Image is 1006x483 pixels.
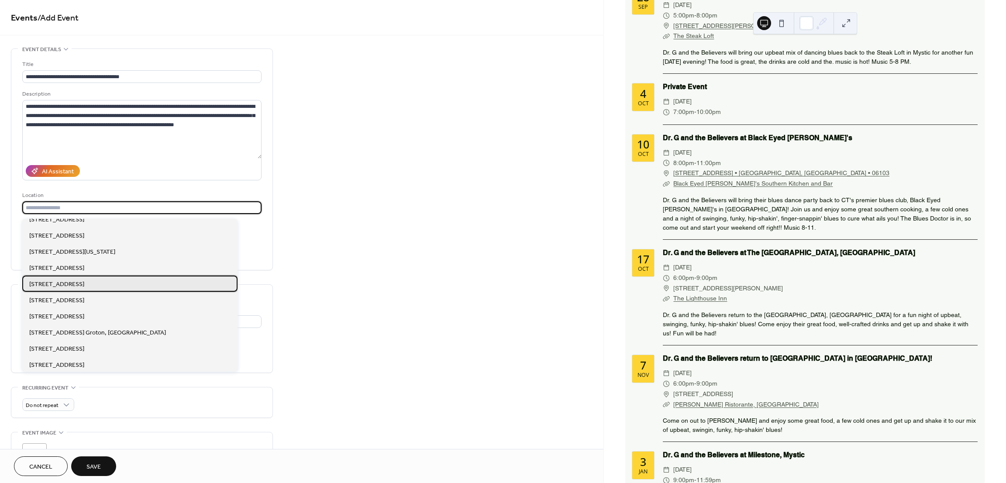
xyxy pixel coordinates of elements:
[42,167,74,176] div: AI Assistant
[663,379,670,389] div: ​
[38,10,79,27] span: / Add Event
[673,465,692,475] span: [DATE]
[663,310,978,338] div: Dr. G and the Believers return to the [GEOGRAPHIC_DATA], [GEOGRAPHIC_DATA] for a fun night of upb...
[29,215,84,224] span: [STREET_ADDRESS]
[29,312,84,321] span: [STREET_ADDRESS]
[22,90,260,99] div: Description
[638,101,649,107] div: Oct
[26,400,59,411] span: Do not repeat
[663,196,978,232] div: Dr. G and the Believers will bring their blues dance party back to CT's premier blues club, Black...
[663,354,932,362] a: Dr. G and the Believers return to [GEOGRAPHIC_DATA] in [GEOGRAPHIC_DATA]!
[29,264,84,273] span: [STREET_ADDRESS]
[673,107,694,117] span: 7:00pm
[639,469,648,475] div: Jan
[638,4,648,10] div: Sep
[22,443,47,468] div: ;
[694,10,696,21] span: -
[638,152,649,157] div: Oct
[673,32,714,39] a: The Steak Loft
[637,139,649,150] div: 10
[663,158,670,169] div: ​
[29,361,84,370] span: [STREET_ADDRESS]
[663,107,670,117] div: ​
[29,345,84,354] span: [STREET_ADDRESS]
[673,21,783,31] a: [STREET_ADDRESS][PERSON_NAME]
[29,328,166,338] span: [STREET_ADDRESS] Groton, [GEOGRAPHIC_DATA]
[673,368,692,379] span: [DATE]
[694,107,696,117] span: -
[673,262,692,273] span: [DATE]
[673,389,733,400] span: [STREET_ADDRESS]
[673,168,889,179] a: [STREET_ADDRESS] • [GEOGRAPHIC_DATA], [GEOGRAPHIC_DATA] • 06103
[663,465,670,475] div: ​
[673,401,819,408] a: [PERSON_NAME] Ristorante, [GEOGRAPHIC_DATA]
[29,462,52,472] span: Cancel
[663,168,670,179] div: ​
[640,360,646,371] div: 7
[11,10,38,27] a: Events
[637,254,649,265] div: 17
[663,179,670,189] div: ​
[673,97,692,107] span: [DATE]
[694,158,696,169] span: -
[663,10,670,21] div: ​
[29,280,84,289] span: [STREET_ADDRESS]
[663,368,670,379] div: ​
[663,293,670,304] div: ​
[663,389,670,400] div: ​
[673,283,783,294] span: [STREET_ADDRESS][PERSON_NAME]
[663,451,805,459] a: Dr. G and the Believers at Milestone, Mystic
[26,165,80,177] button: AI Assistant
[696,107,721,117] span: 10:00pm
[640,88,646,99] div: 4
[673,158,694,169] span: 8:00pm
[673,180,833,187] a: Black Eyed [PERSON_NAME]'s Southern Kitchen and Bar
[14,456,68,476] button: Cancel
[673,148,692,158] span: [DATE]
[694,379,696,389] span: -
[663,31,670,41] div: ​
[71,456,116,476] button: Save
[637,373,649,378] div: Nov
[638,266,649,272] div: Oct
[663,21,670,31] div: ​
[22,383,69,393] span: Recurring event
[663,97,670,107] div: ​
[22,60,260,69] div: Title
[663,400,670,410] div: ​
[663,283,670,294] div: ​
[663,82,978,92] div: Private Event
[663,248,915,257] a: Dr. G and the Believers at The [GEOGRAPHIC_DATA], [GEOGRAPHIC_DATA]
[696,158,721,169] span: 11:00pm
[696,10,717,21] span: 8:00pm
[694,273,696,283] span: -
[663,134,852,142] a: Dr. G and the Believers at Black Eyed [PERSON_NAME]'s
[22,45,61,54] span: Event details
[663,148,670,158] div: ​
[22,191,260,200] div: Location
[663,416,978,435] div: Come on out to [PERSON_NAME] and enjoy some great food, a few cold ones and get up and shake it t...
[696,379,717,389] span: 9:00pm
[663,273,670,283] div: ​
[696,273,717,283] span: 9:00pm
[29,296,84,305] span: [STREET_ADDRESS]
[663,262,670,273] div: ​
[673,10,694,21] span: 5:00pm
[22,428,56,438] span: Event image
[673,295,727,302] a: The Lighthouse Inn
[86,462,101,472] span: Save
[673,273,694,283] span: 6:00pm
[29,248,115,257] span: [STREET_ADDRESS][US_STATE]
[663,48,978,66] div: Dr. G and the Believers will bring our upbeat mix of dancing blues back to the Steak Loft in Myst...
[29,231,84,241] span: [STREET_ADDRESS]
[640,456,646,467] div: 3
[673,379,694,389] span: 6:00pm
